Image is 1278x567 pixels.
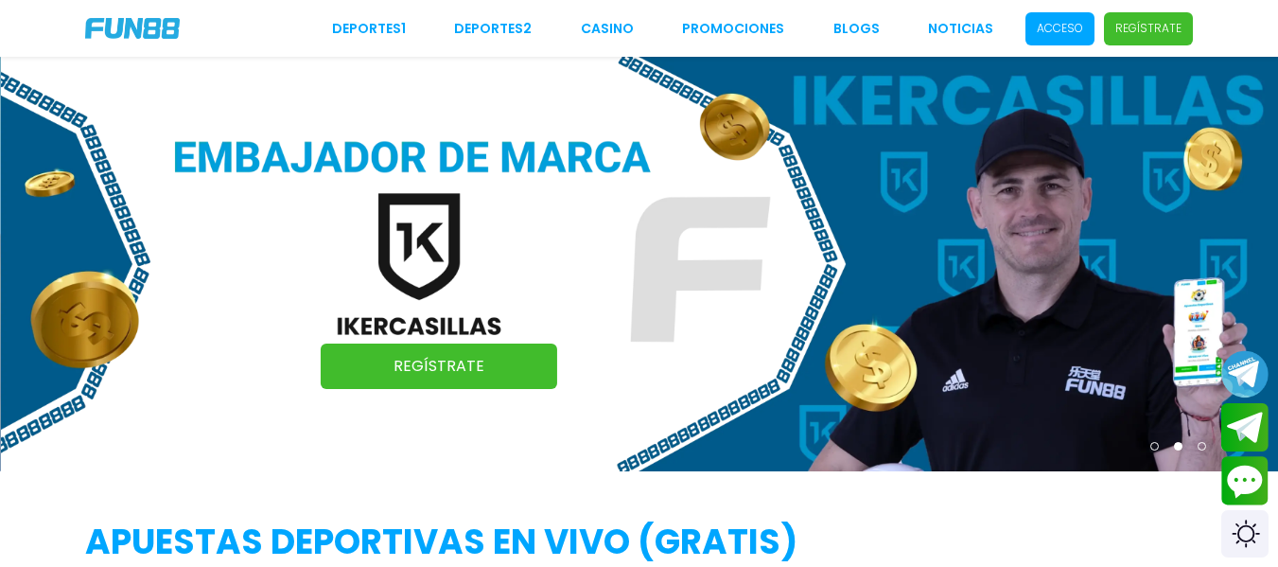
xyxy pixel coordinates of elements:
[1221,456,1269,505] button: Contact customer service
[454,19,532,39] a: Deportes2
[85,18,180,39] img: Company Logo
[1221,510,1269,558] div: Switch theme
[1037,20,1083,37] p: Acceso
[682,19,784,39] a: Promociones
[1221,403,1269,452] button: Join telegram
[332,19,406,39] a: Deportes1
[1115,20,1182,37] p: Regístrate
[581,19,634,39] a: CASINO
[321,344,557,389] a: Regístrate
[928,19,993,39] a: NOTICIAS
[1221,349,1269,399] button: Join telegram channel
[833,19,880,39] a: BLOGS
